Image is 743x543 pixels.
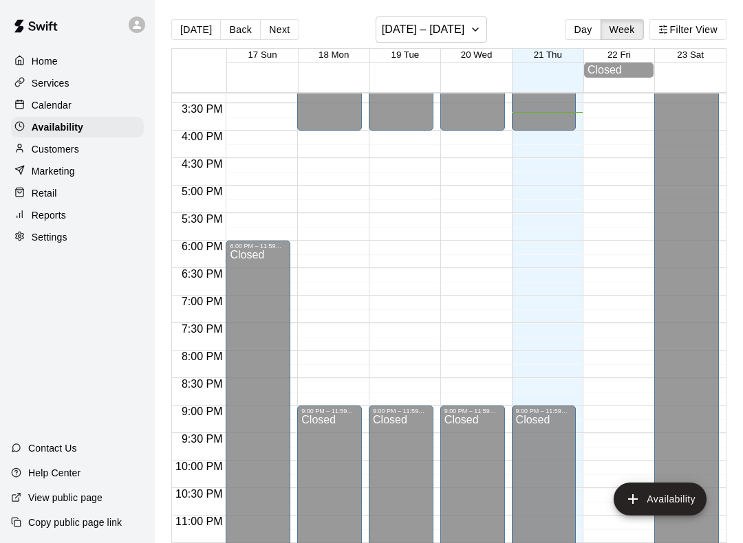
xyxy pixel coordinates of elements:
[32,76,69,90] p: Services
[601,19,644,40] button: Week
[11,95,144,115] a: Calendar
[607,49,631,60] button: 22 Fri
[172,516,226,527] span: 11:00 PM
[178,296,226,307] span: 7:00 PM
[376,16,488,43] button: [DATE] – [DATE]
[444,408,501,414] div: 9:00 PM – 11:59 PM
[11,205,144,225] a: Reports
[11,183,144,203] a: Retail
[172,488,226,500] span: 10:30 PM
[614,483,707,516] button: add
[588,64,651,76] div: Closed
[11,117,144,137] a: Availability
[172,461,226,472] span: 10:00 PM
[178,186,226,197] span: 5:00 PM
[248,49,277,60] button: 17 Sun
[461,49,493,60] button: 20 Wed
[11,161,144,181] a: Marketing
[178,268,226,280] span: 6:30 PM
[382,20,465,39] h6: [DATE] – [DATE]
[373,408,429,414] div: 9:00 PM – 11:59 PM
[220,19,261,40] button: Back
[32,54,58,68] p: Home
[11,51,144,71] a: Home
[178,351,226,362] span: 8:00 PM
[32,186,57,200] p: Retail
[32,208,66,222] p: Reports
[178,213,226,225] span: 5:30 PM
[178,323,226,335] span: 7:30 PM
[32,164,75,178] p: Marketing
[230,243,286,250] div: 6:00 PM – 11:59 PM
[178,131,226,142] span: 4:00 PM
[32,230,67,244] p: Settings
[32,142,79,156] p: Customers
[534,49,562,60] button: 21 Thu
[516,408,572,414] div: 9:00 PM – 11:59 PM
[391,49,420,60] button: 19 Tue
[319,49,349,60] button: 18 Mon
[178,378,226,390] span: 8:30 PM
[11,73,144,93] a: Services
[178,433,226,445] span: 9:30 PM
[11,227,144,247] a: Settings
[171,19,221,40] button: [DATE]
[32,98,72,112] p: Calendar
[649,19,726,40] button: Filter View
[565,19,601,40] button: Day
[677,49,704,60] button: 23 Sat
[28,466,80,480] p: Help Center
[178,158,226,170] span: 4:30 PM
[28,491,103,505] p: View public page
[301,408,358,414] div: 9:00 PM – 11:59 PM
[178,103,226,115] span: 3:30 PM
[178,241,226,252] span: 6:00 PM
[28,441,77,455] p: Contact Us
[260,19,299,40] button: Next
[11,139,144,159] a: Customers
[178,406,226,417] span: 9:00 PM
[28,516,122,529] p: Copy public page link
[32,120,83,134] p: Availability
